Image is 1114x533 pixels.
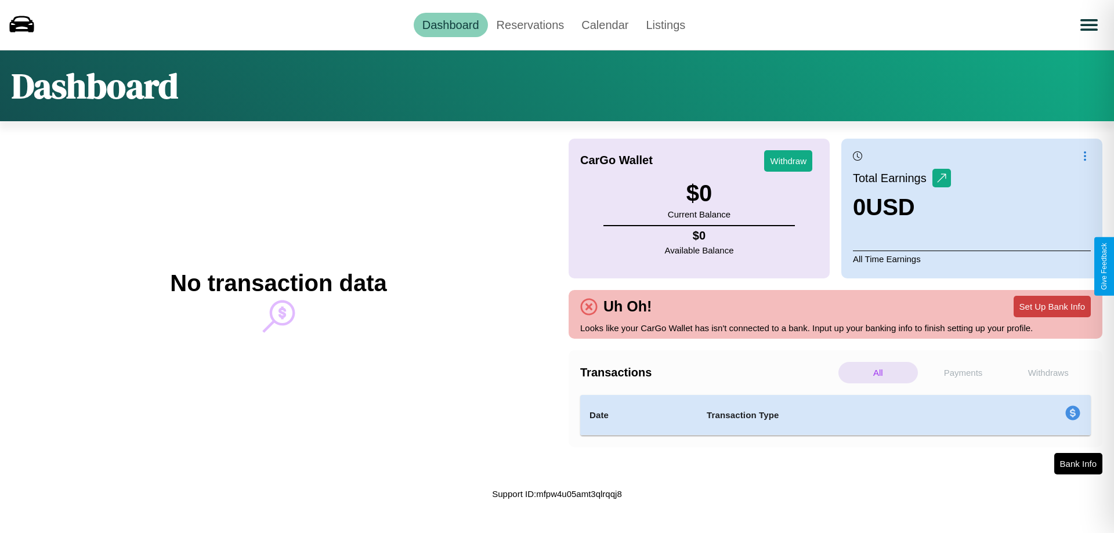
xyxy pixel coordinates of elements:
p: Support ID: mfpw4u05amt3qlrqqj8 [492,486,621,502]
h1: Dashboard [12,62,178,110]
p: Withdraws [1008,362,1088,383]
h4: Uh Oh! [598,298,657,315]
p: Current Balance [668,206,730,222]
button: Bank Info [1054,453,1102,474]
h2: No transaction data [170,270,386,296]
a: Reservations [488,13,573,37]
table: simple table [580,395,1091,436]
p: Looks like your CarGo Wallet has isn't connected to a bank. Input up your banking info to finish ... [580,320,1091,336]
a: Listings [637,13,694,37]
button: Withdraw [764,150,812,172]
p: All Time Earnings [853,251,1091,267]
h3: 0 USD [853,194,951,220]
h4: CarGo Wallet [580,154,653,167]
a: Calendar [573,13,637,37]
p: All [838,362,918,383]
div: Give Feedback [1100,243,1108,290]
p: Total Earnings [853,168,932,188]
h4: Transaction Type [707,408,970,422]
h4: $ 0 [665,229,734,242]
button: Set Up Bank Info [1014,296,1091,317]
h3: $ 0 [668,180,730,206]
p: Payments [924,362,1003,383]
a: Dashboard [414,13,488,37]
h4: Transactions [580,366,835,379]
p: Available Balance [665,242,734,258]
h4: Date [589,408,688,422]
button: Open menu [1073,9,1105,41]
